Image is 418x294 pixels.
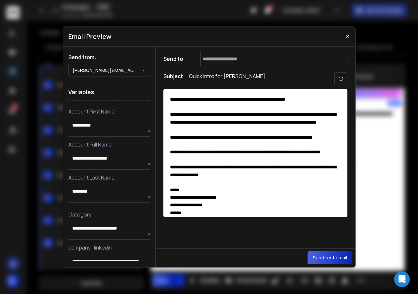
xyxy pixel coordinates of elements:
[68,83,150,101] h1: Variables
[73,67,142,74] p: [PERSON_NAME][EMAIL_ADDRESS][DOMAIN_NAME]
[189,72,265,85] p: Quick Intro for [PERSON_NAME]
[68,244,150,251] p: company_linkedin
[68,53,150,61] h1: Send from:
[68,174,150,182] p: Account Last Name
[394,271,410,287] div: Open Intercom Messenger
[308,251,352,264] button: Send test email
[68,32,111,41] h1: Email Preview
[68,141,150,148] p: Account Full Name
[163,72,185,85] h1: Subject:
[68,108,150,115] p: Account First Name
[68,211,150,218] p: Category
[163,55,190,63] h1: Send to:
